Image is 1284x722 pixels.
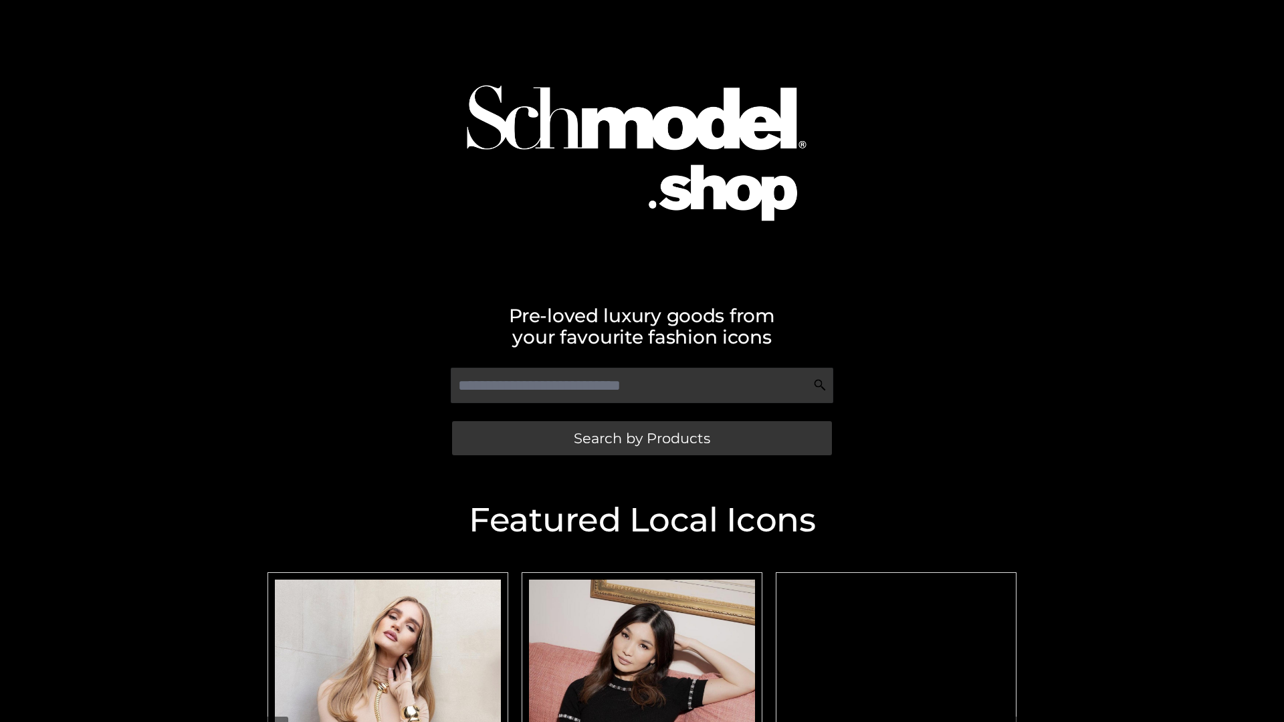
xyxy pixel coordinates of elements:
[261,503,1023,537] h2: Featured Local Icons​
[813,378,827,392] img: Search Icon
[574,431,710,445] span: Search by Products
[452,421,832,455] a: Search by Products
[261,305,1023,348] h2: Pre-loved luxury goods from your favourite fashion icons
